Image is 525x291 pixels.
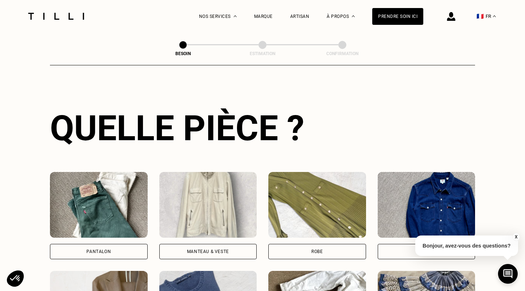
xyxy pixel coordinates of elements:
img: Logo du service de couturière Tilli [26,13,87,20]
img: menu déroulant [493,15,496,17]
span: 🇫🇷 [477,13,484,20]
div: Robe [311,249,323,254]
img: Tilli retouche votre Manteau & Veste [159,172,257,238]
img: Tilli retouche votre Robe [268,172,366,238]
a: Artisan [290,14,310,19]
div: Estimation [226,51,299,56]
p: Bonjour, avez-vous des questions? [415,236,518,256]
button: X [512,233,520,241]
div: Confirmation [306,51,379,56]
img: Tilli retouche votre Pantalon [50,172,148,238]
img: Menu déroulant [234,15,237,17]
div: Manteau & Veste [187,249,229,254]
div: Quelle pièce ? [50,108,475,149]
img: Tilli retouche votre Haut [378,172,475,238]
a: Marque [254,14,273,19]
img: icône connexion [447,12,455,21]
a: Prendre soin ici [372,8,423,25]
div: Pantalon [86,249,111,254]
div: Besoin [147,51,219,56]
img: Menu déroulant à propos [352,15,355,17]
